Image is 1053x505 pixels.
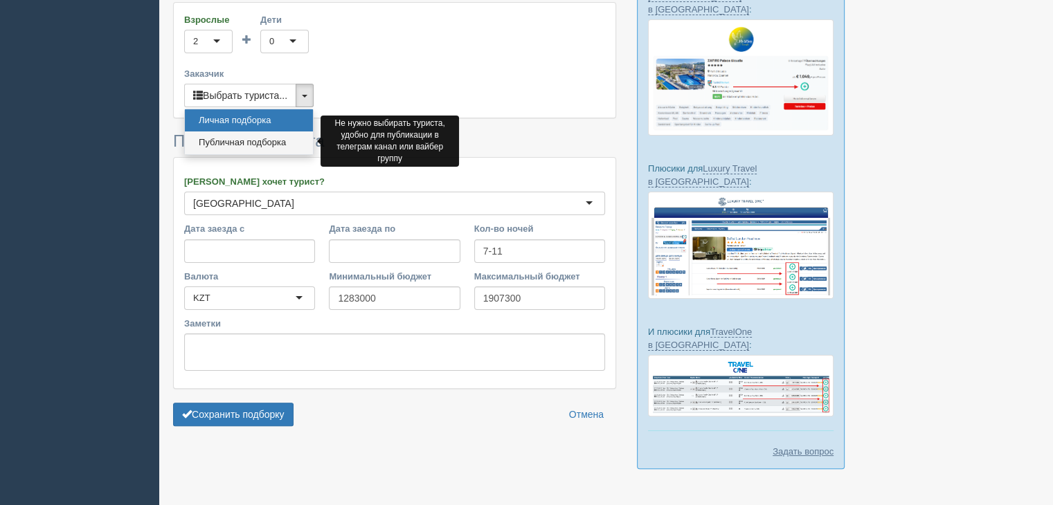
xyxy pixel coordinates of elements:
label: [PERSON_NAME] хочет турист? [184,175,605,188]
label: Заказчик [184,67,605,80]
label: Взрослые [184,13,233,26]
span: Пожелания туриста [173,131,324,150]
img: travel-one-%D0%BF%D1%96%D0%B4%D0%B1%D1%96%D1%80%D0%BA%D0%B0-%D1%81%D1%80%D0%BC-%D0%B4%D0%BB%D1%8F... [648,355,834,416]
img: luxury-travel-%D0%BF%D0%BE%D0%B4%D0%B1%D0%BE%D1%80%D0%BA%D0%B0-%D1%81%D1%80%D0%BC-%D0%B4%D0%BB%D1... [648,192,834,298]
label: Максимальный бюджет [474,270,605,283]
button: Выбрать туриста... [184,84,296,107]
label: Кол-во ночей [474,222,605,235]
a: Публичная подборка [185,131,313,154]
p: И плюсики для : [648,325,834,351]
label: Дата заезда с [184,222,315,235]
input: 7-10 или 7,10,14 [474,239,605,263]
label: Минимальный бюджет [329,270,460,283]
a: Отмена [560,403,613,426]
button: Сохранить подборку [173,403,294,426]
p: Плюсики для : [648,162,834,188]
div: 2 [193,35,198,48]
img: fly-joy-de-proposal-crm-for-travel-agency.png [648,19,834,136]
a: Личная подборка [185,109,313,132]
a: Luxury Travel в [GEOGRAPHIC_DATA] [648,163,757,187]
div: [GEOGRAPHIC_DATA] [193,196,294,210]
a: Задать вопрос [773,445,834,458]
label: Дети [260,13,309,26]
a: TravelOne в [GEOGRAPHIC_DATA] [648,327,752,351]
div: KZT [193,291,210,305]
div: 0 [269,35,274,48]
label: Заметки [184,317,605,330]
label: Валюта [184,270,315,283]
label: Дата заезда по [329,222,460,235]
div: Не нужно выбирать туриста, удобно для публикации в телеграм канал или вайбер группу [321,116,459,167]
